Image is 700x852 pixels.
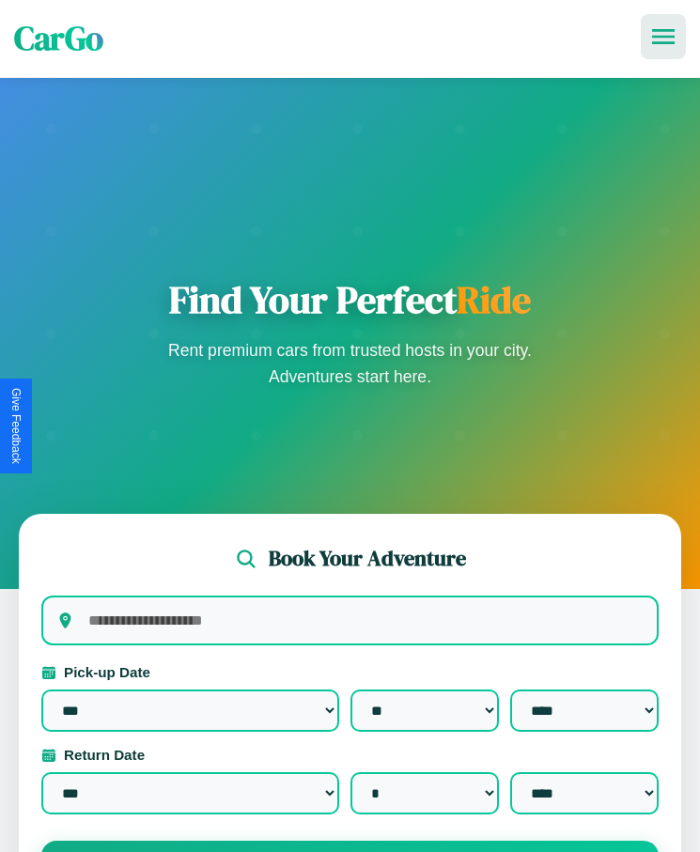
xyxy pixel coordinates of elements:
label: Return Date [41,747,659,763]
span: CarGo [14,16,103,61]
label: Pick-up Date [41,664,659,680]
div: Give Feedback [9,388,23,464]
p: Rent premium cars from trusted hosts in your city. Adventures start here. [163,337,538,390]
span: Ride [457,274,531,325]
h2: Book Your Adventure [269,544,466,573]
h1: Find Your Perfect [163,277,538,322]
